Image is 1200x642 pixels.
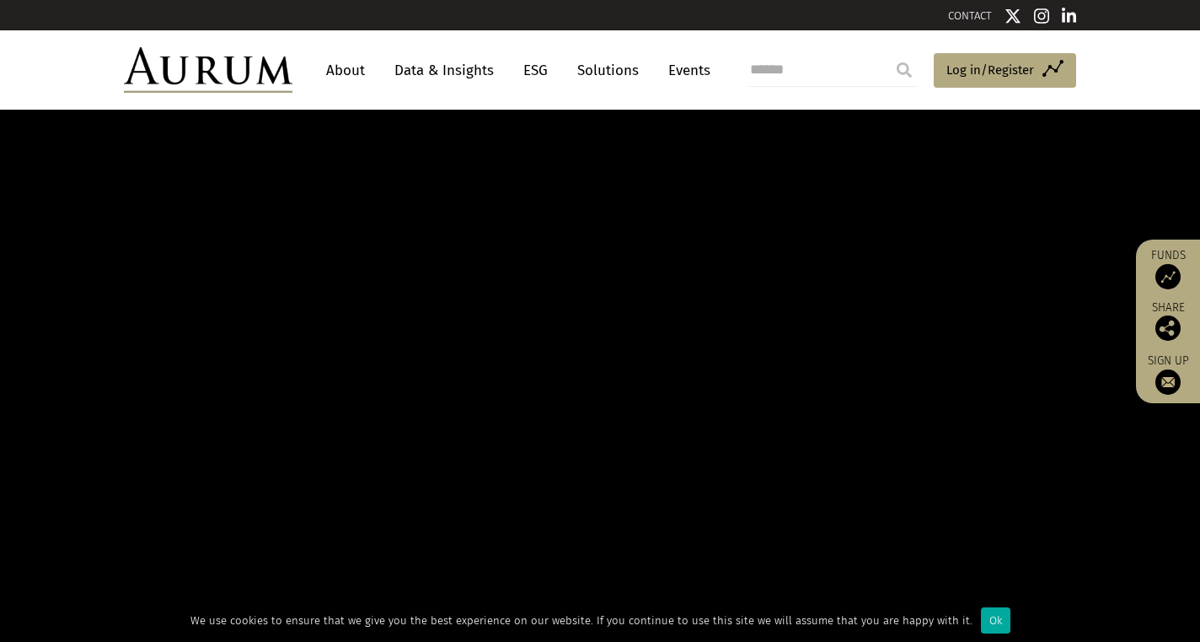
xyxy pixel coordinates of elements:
[948,9,992,22] a: CONTACT
[887,53,921,87] input: Submit
[1155,316,1181,341] img: Share this post
[386,55,502,86] a: Data & Insights
[1144,353,1192,395] a: Sign up
[1144,248,1192,289] a: Funds
[1144,302,1192,341] div: Share
[1155,264,1181,289] img: Access Funds
[981,607,1010,634] div: Ok
[660,55,710,86] a: Events
[1155,370,1181,395] img: Sign up to our newsletter
[934,53,1076,89] a: Log in/Register
[569,55,647,86] a: Solutions
[1034,8,1049,24] img: Instagram icon
[946,60,1034,80] span: Log in/Register
[1062,8,1077,24] img: Linkedin icon
[318,55,373,86] a: About
[515,55,556,86] a: ESG
[1004,8,1021,24] img: Twitter icon
[124,47,292,93] img: Aurum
